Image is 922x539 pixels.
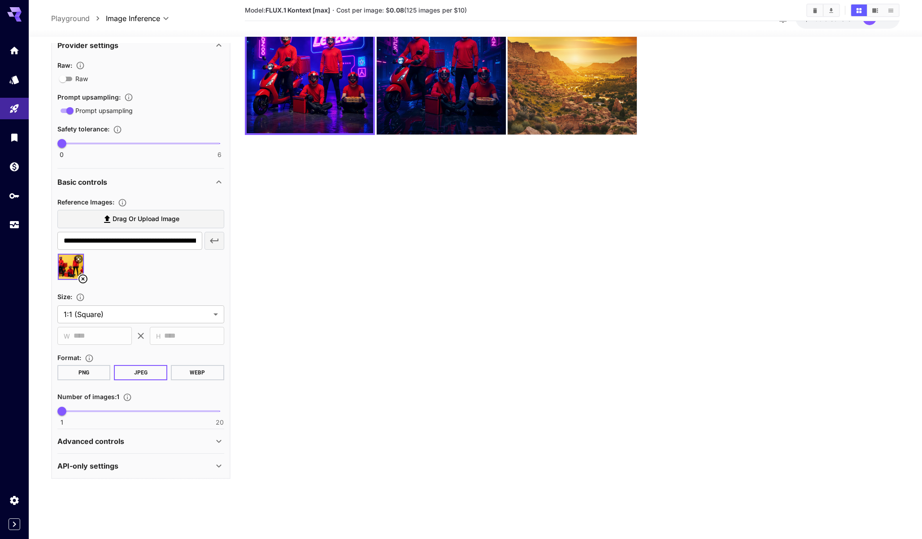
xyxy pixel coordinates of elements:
span: Cost per image: $ (125 images per $10) [336,6,467,14]
img: 9k= [377,5,506,135]
nav: breadcrumb [51,13,106,24]
div: Wallet [9,161,20,172]
div: Playground [9,103,20,114]
button: Controls the level of post-processing applied to generated images. [72,61,88,70]
span: Reference Images : [57,198,114,206]
img: 2Q== [247,7,373,133]
a: Playground [51,13,90,24]
button: JPEG [114,365,167,380]
span: Drag or upload image [113,213,179,225]
div: Library [9,132,20,143]
button: Choose the file format for the output image. [81,354,97,363]
button: Upload a reference image to guide the result. This is needed for Image-to-Image or Inpainting. Su... [114,198,130,207]
span: H [156,331,161,341]
span: 6 [217,150,222,159]
button: WEBP [171,365,224,380]
p: Advanced controls [57,436,124,447]
div: Advanced controls [57,430,224,452]
p: API-only settings [57,461,118,471]
button: Show images in list view [883,4,899,16]
b: FLUX.1 Kontext [max] [265,6,330,14]
div: Home [9,45,20,56]
p: Basic controls [57,177,107,187]
div: Show images in grid viewShow images in video viewShow images in list view [850,4,900,17]
span: Raw [75,74,88,83]
span: Image Inference [106,13,160,24]
button: Expand sidebar [9,518,20,530]
div: Basic controls [57,171,224,193]
div: Provider settings [57,35,224,56]
span: 1:1 (Square) [64,309,210,320]
button: PNG [57,365,111,380]
label: Drag or upload image [57,210,224,228]
div: Clear ImagesDownload All [806,4,840,17]
b: 0.08 [390,6,404,14]
span: 0 [60,150,64,159]
div: API Keys [9,190,20,201]
div: Usage [9,219,20,230]
div: Models [9,74,20,85]
button: Clear Images [807,4,823,16]
span: 1 [61,418,63,427]
span: Prompt upsampling [75,106,133,115]
span: Format : [57,354,81,361]
span: Size : [57,293,72,300]
div: Settings [9,495,20,506]
button: Show images in video view [867,4,883,16]
span: $2.80 [805,15,824,22]
div: API-only settings [57,455,224,477]
img: 9k= [508,5,637,135]
button: Controls the tolerance level for input and output content moderation. Lower values apply stricter... [109,125,126,134]
button: Show images in grid view [851,4,867,16]
span: credits left [824,15,856,22]
span: Prompt upsampling : [57,93,121,101]
button: Specify how many images to generate in a single request. Each image generation will be charged se... [119,393,135,402]
p: Provider settings [57,40,118,51]
span: W [64,331,70,341]
button: Enables automatic enhancement and expansion of the input prompt to improve generation quality and... [121,93,137,102]
span: Number of images : 1 [57,393,119,400]
p: · [332,5,335,16]
button: Adjust the dimensions of the generated image by specifying its width and height in pixels, or sel... [72,293,88,302]
span: Model: [245,6,330,14]
button: Download All [823,4,839,16]
span: Safety tolerance : [57,125,109,133]
span: Raw : [57,61,72,69]
span: 20 [216,418,224,427]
